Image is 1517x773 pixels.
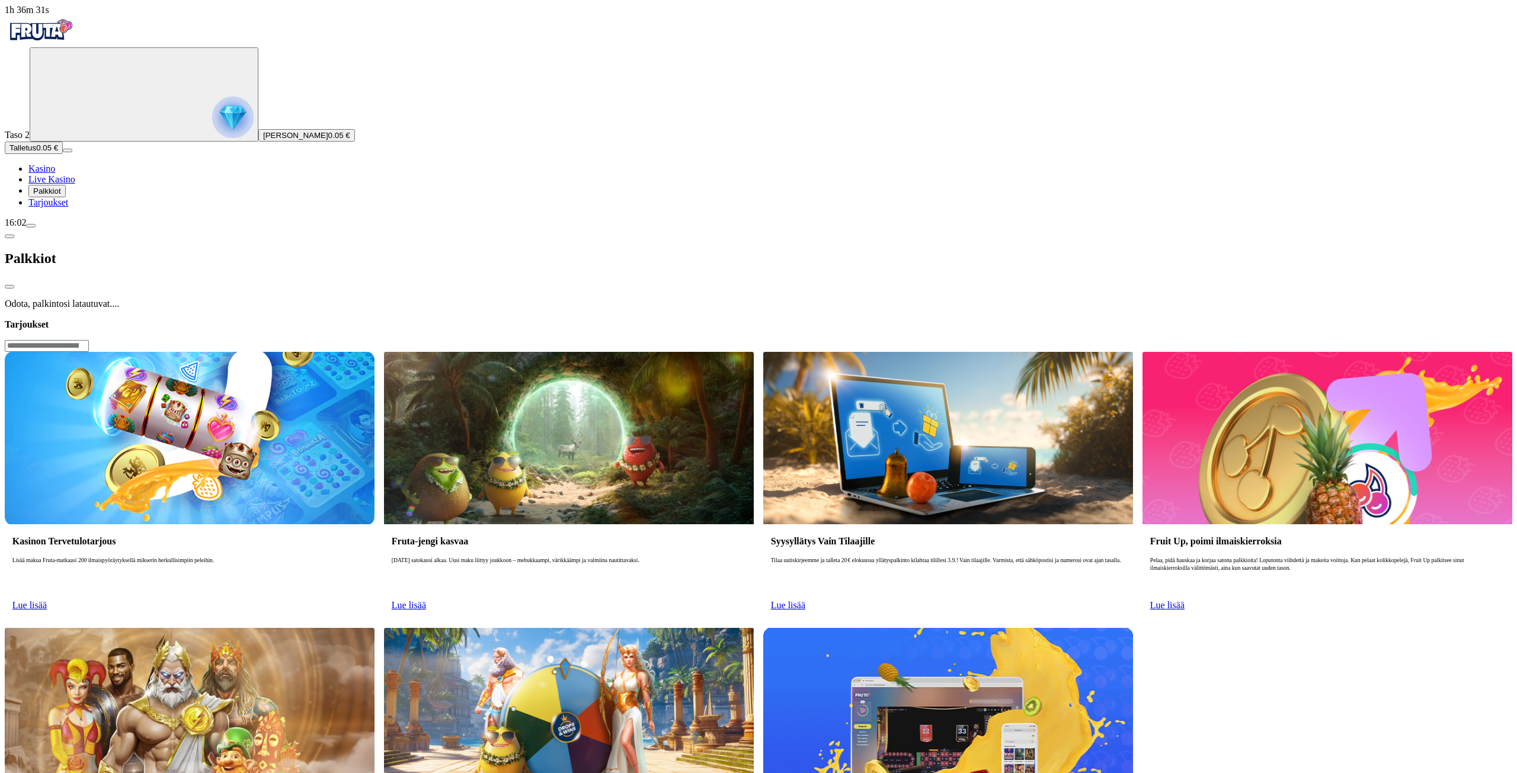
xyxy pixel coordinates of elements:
[5,352,375,524] img: Kasinon Tervetulotarjous
[9,143,36,152] span: Talletus
[1150,557,1505,595] p: Pelaa, pidä hauskaa ja korjaa satona palkkioita! Loputonta viihdettä ja makeita voittoja. Kun pel...
[771,600,805,610] a: Lue lisää
[30,47,258,142] button: reward progress
[12,600,47,610] a: Lue lisää
[5,217,26,227] span: 16:02
[763,352,1133,524] img: Syysyllätys Vain Tilaajille
[12,557,367,595] p: Lisää makua Fruta-matkaasi 200 ilmaispyöräytyksellä mikserin herkullisimpiin peleihin.
[12,535,367,547] h3: Kasinon Tervetulotarjous
[5,5,49,15] span: user session time
[26,224,36,227] button: menu
[392,557,746,595] p: [DATE] satokausi alkaa. Uusi maku liittyy joukkoon – mehukkaampi, värikkäämpi ja valmiina nautitt...
[5,142,63,154] button: Talletusplus icon0.05 €
[5,251,1512,267] h2: Palkkiot
[258,129,355,142] button: [PERSON_NAME]0.05 €
[384,352,754,524] img: Fruta-jengi kasvaa
[5,15,76,45] img: Fruta
[392,535,746,547] h3: Fruta-jengi kasvaa
[771,535,1125,547] h3: Syysyllätys Vain Tilaajille
[28,174,75,184] a: Live Kasino
[5,299,1512,309] p: Odota, palkintosi latautuvat....
[5,319,1512,330] h3: Tarjoukset
[328,131,350,140] span: 0.05 €
[5,37,76,47] a: Fruta
[392,600,426,610] a: Lue lisää
[5,15,1512,208] nav: Primary
[5,130,30,140] span: Taso 2
[771,557,1125,595] p: Tilaa uutiskirjeemme ja talleta 20 € elokuussa yllätyspalkinto kilahtaa tilillesi 3.9.! Vain tila...
[263,131,328,140] span: [PERSON_NAME]
[1150,535,1505,547] h3: Fruit Up, poimi ilmaiskierroksia
[33,187,61,195] span: Palkkiot
[63,149,72,152] button: menu
[5,340,89,352] input: Search
[28,197,68,207] a: Tarjoukset
[36,143,58,152] span: 0.05 €
[5,285,14,288] button: close
[5,163,1512,208] nav: Main menu
[5,235,14,238] button: chevron-left icon
[28,163,55,174] a: Kasino
[28,185,66,197] button: Palkkiot
[212,97,254,138] img: reward progress
[1142,352,1512,524] img: Fruit Up, poimi ilmaiskierroksia
[1150,600,1185,610] a: Lue lisää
